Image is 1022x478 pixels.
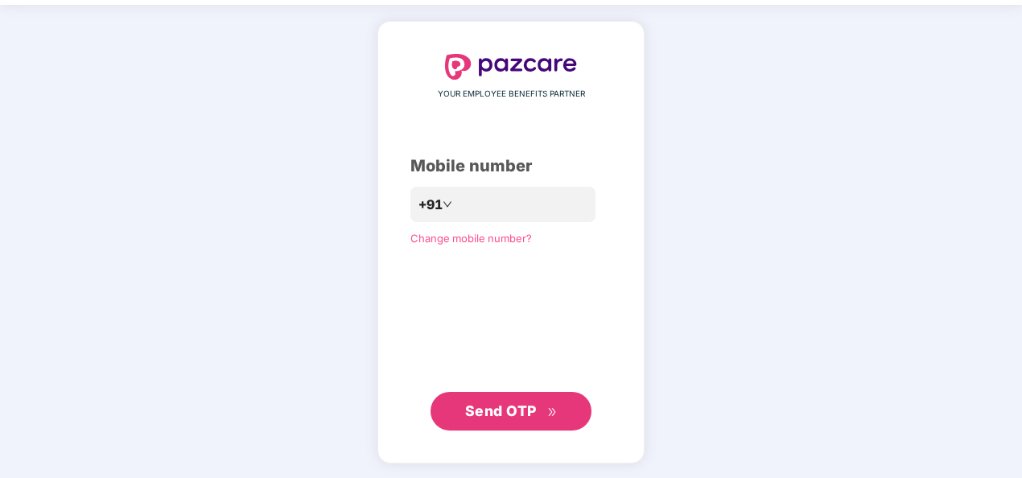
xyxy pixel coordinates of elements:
[547,407,558,418] span: double-right
[410,232,532,245] a: Change mobile number?
[431,392,591,431] button: Send OTPdouble-right
[445,54,577,80] img: logo
[465,402,537,419] span: Send OTP
[438,88,585,101] span: YOUR EMPLOYEE BENEFITS PARTNER
[443,200,452,209] span: down
[418,195,443,215] span: +91
[410,154,612,179] div: Mobile number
